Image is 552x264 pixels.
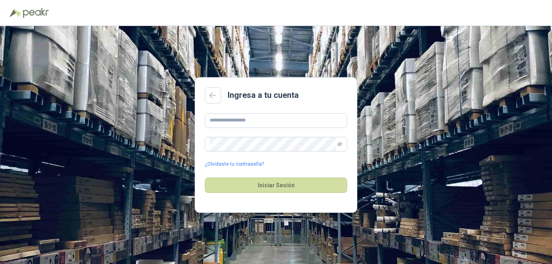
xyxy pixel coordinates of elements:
img: Logo [10,9,21,17]
img: Peakr [23,8,49,18]
h2: Ingresa a tu cuenta [228,89,299,102]
span: eye-invisible [337,142,342,147]
a: ¿Olvidaste tu contraseña? [205,160,264,168]
button: Iniciar Sesión [205,177,347,193]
